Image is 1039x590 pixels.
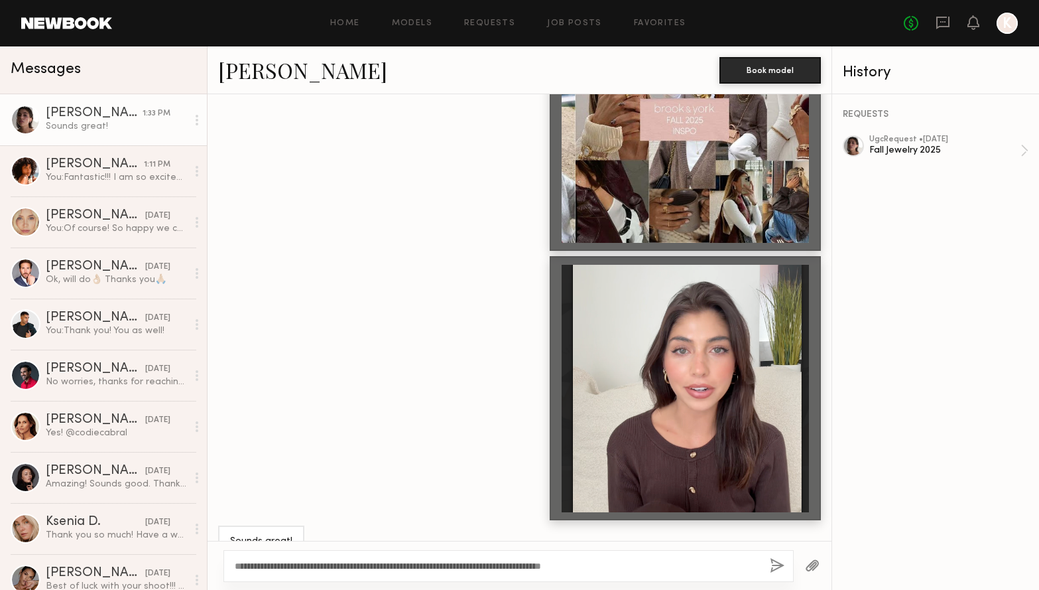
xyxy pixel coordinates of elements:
[843,65,1028,80] div: History
[46,107,143,120] div: [PERSON_NAME]
[145,567,170,580] div: [DATE]
[145,516,170,529] div: [DATE]
[46,567,145,580] div: [PERSON_NAME]
[46,376,187,388] div: No worries, thanks for reaching out [PERSON_NAME]
[46,311,145,325] div: [PERSON_NAME]
[46,362,145,376] div: [PERSON_NAME]
[46,260,145,273] div: [PERSON_NAME]
[46,529,187,542] div: Thank you so much! Have a wonderful day!
[843,110,1028,119] div: REQUESTS
[46,158,144,171] div: [PERSON_NAME]
[330,19,360,28] a: Home
[46,120,187,133] div: Sounds great!
[46,413,145,427] div: [PERSON_NAME]
[145,465,170,478] div: [DATE]
[46,478,187,490] div: Amazing! Sounds good. Thank you
[145,210,170,222] div: [DATE]
[218,56,387,84] a: [PERSON_NAME]
[547,19,602,28] a: Job Posts
[46,465,145,478] div: [PERSON_NAME]
[634,19,686,28] a: Favorites
[46,209,145,222] div: [PERSON_NAME]
[145,312,170,325] div: [DATE]
[869,135,1028,166] a: ugcRequest •[DATE]Fall Jewelry 2025
[143,108,170,120] div: 1:33 PM
[869,144,1020,157] div: Fall Jewelry 2025
[869,135,1020,144] div: ugc Request • [DATE]
[392,19,432,28] a: Models
[46,325,187,337] div: You: Thank you! You as well!
[46,222,187,235] div: You: Of course! So happy we could get this project completed & will reach out again soon for some...
[144,159,170,171] div: 1:11 PM
[11,62,81,77] span: Messages
[46,427,187,439] div: Yes! @codiecabral
[464,19,515,28] a: Requests
[145,414,170,427] div: [DATE]
[46,516,145,529] div: Ksenia D.
[46,273,187,286] div: Ok, will do👌🏼 Thanks you🙏🏼
[145,363,170,376] div: [DATE]
[997,13,1018,34] a: K
[46,171,187,184] div: You: Fantastic!!! I am so excited about this. I just placed the order for the jewelry & will foll...
[230,534,292,550] div: Sounds great!
[719,64,821,75] a: Book model
[145,261,170,273] div: [DATE]
[719,57,821,84] button: Book model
